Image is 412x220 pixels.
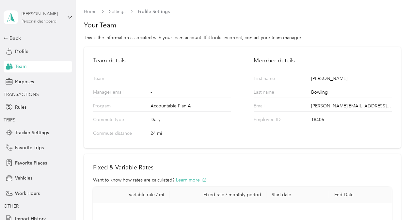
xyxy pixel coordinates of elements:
[151,89,231,98] div: -
[93,116,143,125] p: Commute type
[311,116,391,125] div: 18406
[254,102,304,111] p: Email
[15,48,28,55] span: Profile
[15,190,40,197] span: Work Hours
[93,163,392,172] h2: Fixed & Variable Rates
[22,10,62,17] div: [PERSON_NAME]
[93,102,143,111] p: Program
[138,8,170,15] span: Profile Settings
[15,144,44,151] span: Favorite Trips
[22,20,56,24] div: Personal dashboard
[109,9,125,14] a: Settings
[4,203,19,209] span: OTHER
[4,34,69,42] div: Back
[84,9,97,14] a: Home
[15,129,49,136] span: Tracker Settings
[176,177,207,183] button: Learn more
[84,21,401,30] h1: Your Team
[4,117,15,123] span: TRIPS
[254,116,304,125] p: Employee ID
[4,92,39,97] span: TRANSACTIONS
[93,130,143,139] p: Commute distance
[15,63,26,70] span: Team
[329,187,392,203] th: End Date
[254,75,304,84] p: First name
[15,160,47,166] span: Favorite Places
[151,116,231,125] div: Daily
[311,102,391,111] div: [PERSON_NAME][EMAIL_ADDRESS][DOMAIN_NAME]
[151,102,231,111] div: Accountable Plan A
[93,187,169,203] th: Variable rate / mi
[254,89,304,98] p: Last name
[311,89,391,98] div: Bowling
[169,187,267,203] th: Fixed rate / monthly period
[311,75,391,84] div: [PERSON_NAME]
[15,175,32,181] span: Vehicles
[151,130,231,139] div: 24 mi
[93,75,143,84] p: Team
[15,104,26,111] span: Rules
[254,56,392,65] h2: Member details
[375,183,412,220] iframe: Everlance-gr Chat Button Frame
[93,89,143,98] p: Manager email
[93,56,231,65] h2: Team details
[93,177,392,183] div: Want to know how rates are calculated?
[266,187,329,203] th: Start date
[84,34,401,41] div: This is the information associated with your team account. If it looks incorrect, contact your te...
[15,78,34,85] span: Purposes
